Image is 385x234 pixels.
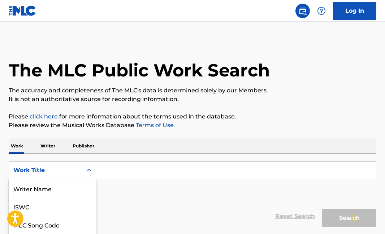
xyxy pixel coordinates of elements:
div: MLC Song Code [9,216,96,234]
img: help [317,7,326,15]
div: Work Title [13,166,78,175]
p: Writer [38,138,57,154]
div: ISWC [9,197,96,216]
p: Please review the Musical Works Database [9,121,376,130]
p: The accuracy and completeness of The MLC's data is determined solely by our Members. [9,86,376,95]
img: MLC Logo [9,5,36,16]
a: Public Search [295,4,310,18]
p: Please for more information about the terms used in the database. [9,112,376,121]
div: Drag [351,206,355,228]
p: It is not an authoritative source for recording information. [9,95,376,104]
a: Terms of Use [134,122,174,129]
p: Publisher [70,138,96,154]
h1: The MLC Public Work Search [9,59,270,81]
a: Log In [333,2,376,20]
div: Writer Name [9,179,96,197]
div: Help [314,4,329,18]
iframe: Chat Widget [349,199,385,234]
form: Search Form [9,161,376,231]
a: click here [30,113,58,120]
p: Work [9,138,25,154]
img: search [298,7,307,15]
